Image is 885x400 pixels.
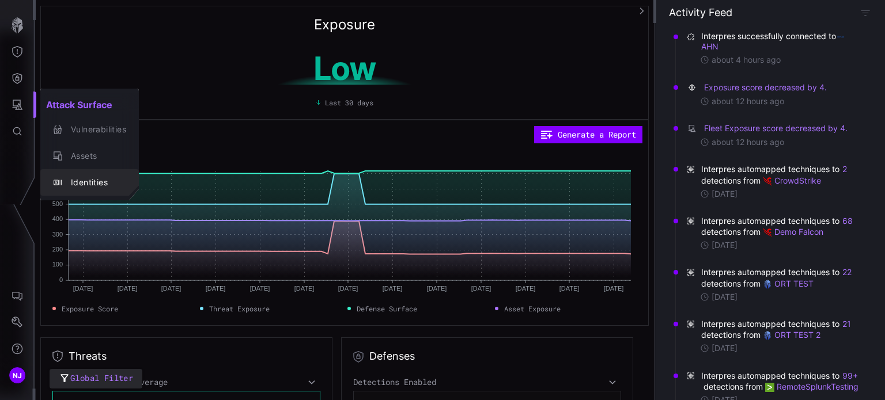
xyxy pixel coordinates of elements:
div: Assets [65,149,126,163]
button: Assets [40,143,139,169]
div: Identities [65,176,126,190]
div: Vulnerabilities [65,123,126,137]
h2: Attack Surface [40,93,139,116]
button: Identities [40,169,139,196]
button: Vulnerabilities [40,116,139,143]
